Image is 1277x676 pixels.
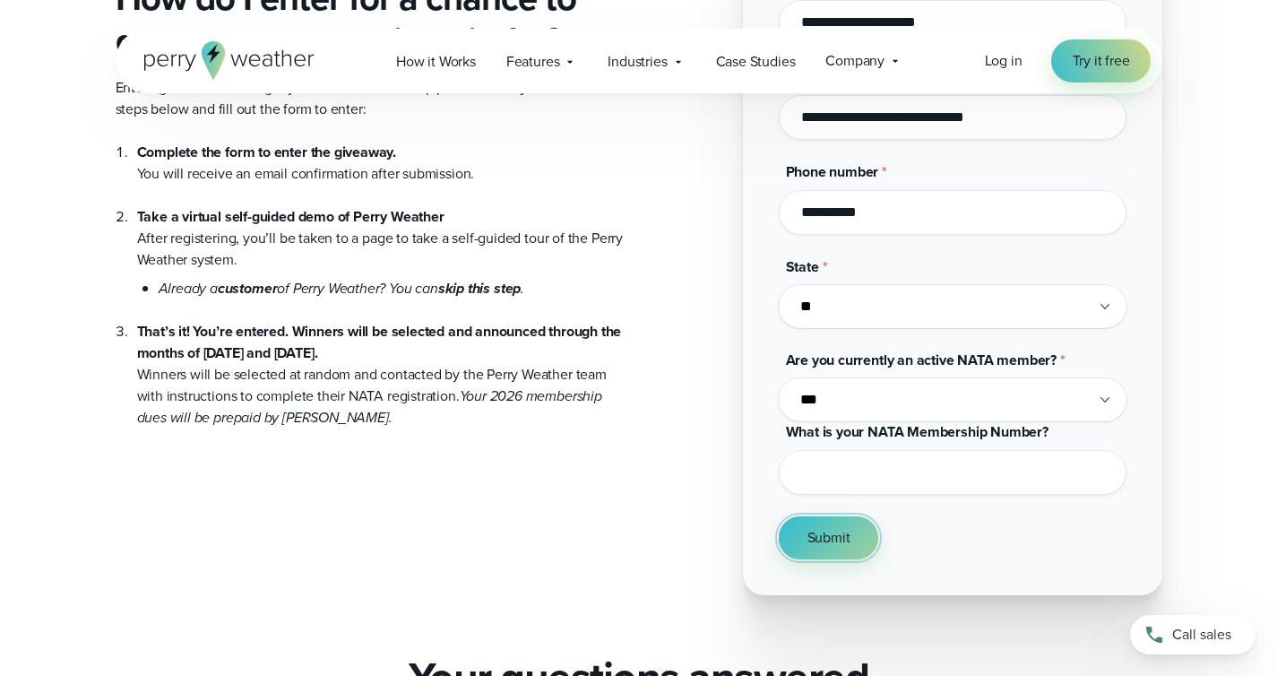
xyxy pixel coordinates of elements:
[116,77,625,120] p: Entering for a chance to get your NATA membership paid for is easy. Follow the steps below and fi...
[825,50,884,72] span: Company
[608,51,667,73] span: Industries
[137,386,602,428] em: Your 2026 membership dues will be prepaid by [PERSON_NAME].
[381,43,491,80] a: How it Works
[786,256,819,277] span: State
[1130,615,1255,654] a: Call sales
[137,142,397,162] strong: Complete the form to enter the giveaway.
[716,51,796,73] span: Case Studies
[985,50,1022,71] span: Log in
[807,527,850,549] span: Submit
[159,278,525,299] em: Already a of Perry Weather? You can .
[137,321,622,363] strong: That’s it! You’re entered. Winners will be selected and announced through the months of [DATE] an...
[438,278,521,299] strong: skip this step
[137,299,625,429] li: Winners will be selected at random and contacted by the Perry Weather team with instructions to c...
[137,206,444,227] strong: Take a virtual self-guided demo of Perry Weather
[1172,624,1231,646] span: Call sales
[137,185,625,299] li: After registering, you’ll be taken to a page to take a self-guided tour of the Perry Weather system.
[786,161,879,182] span: Phone number
[396,51,476,73] span: How it Works
[985,50,1022,72] a: Log in
[779,516,879,559] button: Submit
[786,421,1048,442] span: What is your NATA Membership Number?
[137,142,625,185] li: You will receive an email confirmation after submission.
[506,51,560,73] span: Features
[218,278,278,299] strong: customer
[1073,50,1130,72] span: Try it free
[701,43,811,80] a: Case Studies
[786,350,1057,370] span: Are you currently an active NATA member?
[1051,39,1152,82] a: Try it free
